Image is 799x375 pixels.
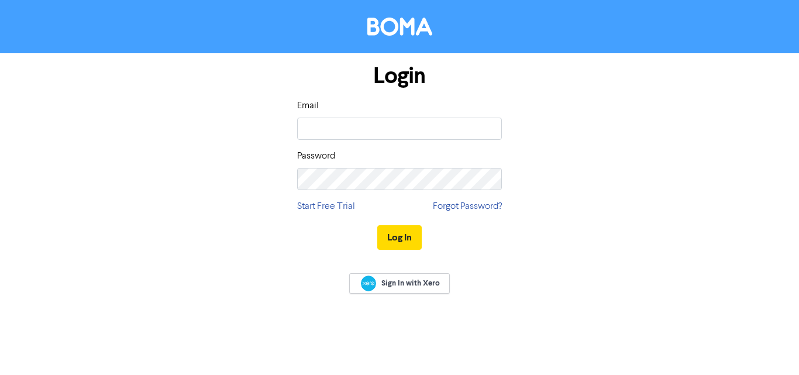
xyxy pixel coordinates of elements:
[367,18,432,36] img: BOMA Logo
[381,278,440,288] span: Sign In with Xero
[361,276,376,291] img: Xero logo
[377,225,422,250] button: Log In
[297,99,319,113] label: Email
[349,273,450,294] a: Sign In with Xero
[433,199,502,214] a: Forgot Password?
[297,63,502,90] h1: Login
[297,199,355,214] a: Start Free Trial
[297,149,335,163] label: Password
